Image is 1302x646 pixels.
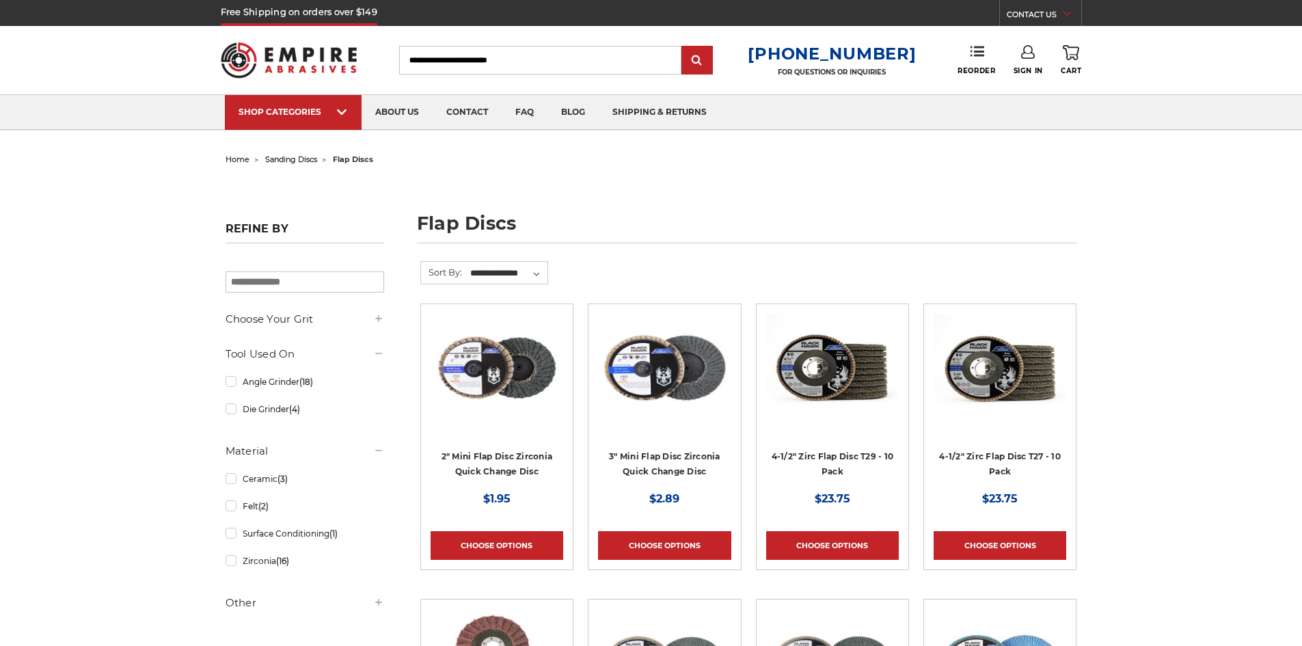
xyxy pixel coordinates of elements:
[598,531,731,560] a: Choose Options
[226,222,384,243] h5: Refine by
[982,492,1018,505] span: $23.75
[431,531,563,560] a: Choose Options
[226,595,384,611] h5: Other
[433,95,502,130] a: contact
[431,314,563,423] img: Black Hawk Abrasives 2-inch Zirconia Flap Disc with 60 Grit Zirconia for Smooth Finishing
[934,314,1066,423] img: Black Hawk 4-1/2" x 7/8" Flap Disc Type 27 - 10 Pack
[766,314,899,423] img: 4.5" Black Hawk Zirconia Flap Disc 10 Pack
[299,377,313,387] span: (18)
[362,95,433,130] a: about us
[1061,66,1081,75] span: Cart
[226,522,384,546] a: Surface Conditioning
[766,314,899,489] a: 4.5" Black Hawk Zirconia Flap Disc 10 Pack
[431,314,563,489] a: Black Hawk Abrasives 2-inch Zirconia Flap Disc with 60 Grit Zirconia for Smooth Finishing
[468,263,547,284] select: Sort By:
[417,214,1077,243] h1: flap discs
[483,492,511,505] span: $1.95
[276,556,289,566] span: (16)
[226,467,384,491] a: Ceramic
[766,531,899,560] a: Choose Options
[226,311,384,327] h5: Choose Your Grit
[649,492,679,505] span: $2.89
[226,549,384,573] a: Zirconia
[258,501,269,511] span: (2)
[958,45,995,75] a: Reorder
[748,68,916,77] p: FOR QUESTIONS OR INQUIRIES
[934,531,1066,560] a: Choose Options
[1061,45,1081,75] a: Cart
[226,370,384,394] a: Angle Grinder
[226,154,249,164] a: home
[421,262,462,282] label: Sort By:
[239,107,348,117] div: SHOP CATEGORIES
[934,314,1066,489] a: Black Hawk 4-1/2" x 7/8" Flap Disc Type 27 - 10 Pack
[598,314,731,423] img: BHA 3" Quick Change 60 Grit Flap Disc for Fine Grinding and Finishing
[329,528,338,539] span: (1)
[598,314,731,489] a: BHA 3" Quick Change 60 Grit Flap Disc for Fine Grinding and Finishing
[221,33,357,87] img: Empire Abrasives
[226,443,384,459] h5: Material
[815,492,850,505] span: $23.75
[748,44,916,64] a: [PHONE_NUMBER]
[547,95,599,130] a: blog
[226,397,384,421] a: Die Grinder
[958,66,995,75] span: Reorder
[277,474,288,484] span: (3)
[683,47,711,75] input: Submit
[226,494,384,518] a: Felt
[226,346,384,362] h5: Tool Used On
[289,404,300,414] span: (4)
[502,95,547,130] a: faq
[333,154,373,164] span: flap discs
[1007,7,1081,26] a: CONTACT US
[1014,66,1043,75] span: Sign In
[265,154,317,164] a: sanding discs
[599,95,720,130] a: shipping & returns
